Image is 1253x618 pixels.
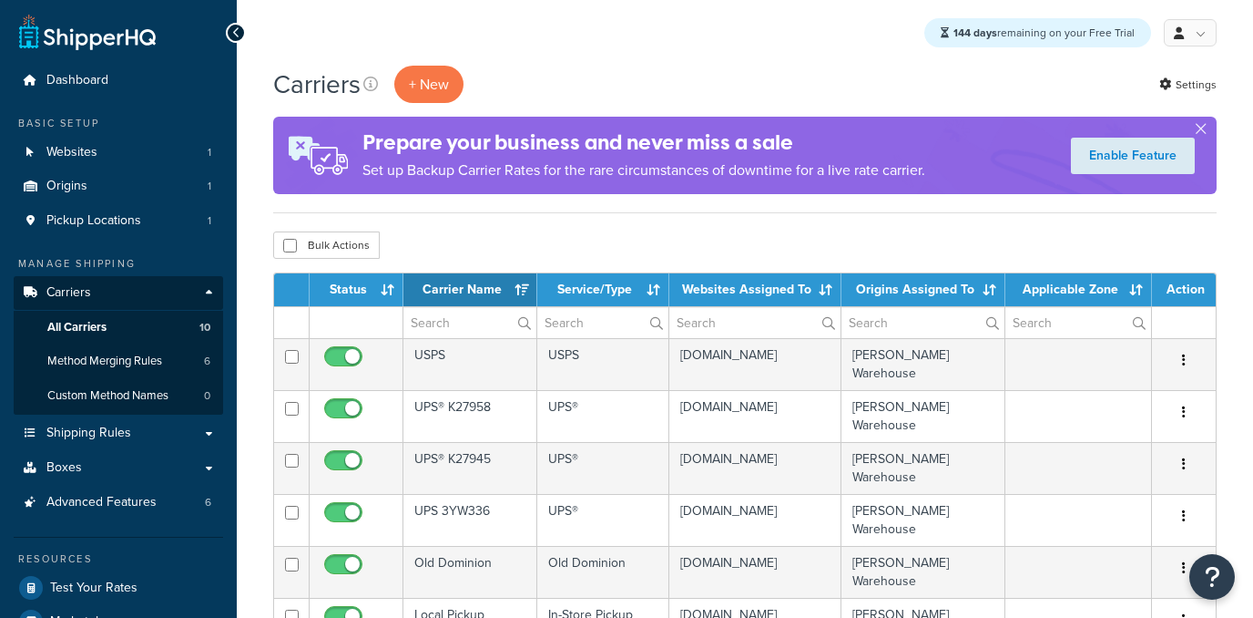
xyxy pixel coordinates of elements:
[208,213,211,229] span: 1
[403,546,537,598] td: Old Dominion
[953,25,997,41] strong: 144 days
[669,494,841,546] td: [DOMAIN_NAME]
[1189,554,1235,600] button: Open Resource Center
[1005,307,1151,338] input: Search
[403,494,537,546] td: UPS 3YW336
[841,546,1005,598] td: [PERSON_NAME] Warehouse
[14,256,223,272] div: Manage Shipping
[403,390,537,442] td: UPS® K27958
[537,390,669,442] td: UPS®
[14,451,223,485] a: Boxes
[273,67,361,102] h1: Carriers
[394,66,464,103] button: + New
[47,388,168,404] span: Custom Method Names
[362,158,925,183] p: Set up Backup Carrier Rates for the rare circumstances of downtime for a live rate carrier.
[669,273,841,306] th: Websites Assigned To: activate to sort column ascending
[841,494,1005,546] td: [PERSON_NAME] Warehouse
[14,345,223,378] li: Method Merging Rules
[273,232,380,259] button: Bulk Actions
[537,338,669,390] td: USPS
[841,390,1005,442] td: [PERSON_NAME] Warehouse
[199,320,210,335] span: 10
[14,345,223,378] a: Method Merging Rules 6
[14,572,223,604] a: Test Your Rates
[362,128,925,158] h4: Prepare your business and never miss a sale
[273,117,362,194] img: ad-rules-rateshop-fe6ec290ccb7230408bd80ed9643f0289d75e0ffd9eb532fc0e269fcd187b520.png
[1159,72,1217,98] a: Settings
[19,14,156,50] a: ShipperHQ Home
[537,546,669,598] td: Old Dominion
[14,311,223,345] a: All Carriers 10
[208,179,211,194] span: 1
[14,311,223,345] li: All Carriers
[14,136,223,170] li: Websites
[14,136,223,170] a: Websites 1
[46,179,87,194] span: Origins
[14,204,223,238] li: Pickup Locations
[46,145,97,160] span: Websites
[46,495,157,510] span: Advanced Features
[537,494,669,546] td: UPS®
[14,486,223,520] li: Advanced Features
[403,442,537,494] td: UPS® K27945
[46,73,108,88] span: Dashboard
[310,273,403,306] th: Status: activate to sort column ascending
[204,388,210,404] span: 0
[50,581,138,596] span: Test Your Rates
[537,273,669,306] th: Service/Type: activate to sort column ascending
[841,338,1005,390] td: [PERSON_NAME] Warehouse
[205,495,211,510] span: 6
[841,273,1005,306] th: Origins Assigned To: activate to sort column ascending
[669,390,841,442] td: [DOMAIN_NAME]
[669,307,840,338] input: Search
[1005,273,1152,306] th: Applicable Zone: activate to sort column ascending
[669,338,841,390] td: [DOMAIN_NAME]
[46,460,82,476] span: Boxes
[841,442,1005,494] td: [PERSON_NAME] Warehouse
[403,338,537,390] td: USPS
[47,320,107,335] span: All Carriers
[14,379,223,413] li: Custom Method Names
[924,18,1151,47] div: remaining on your Free Trial
[1071,138,1195,174] a: Enable Feature
[46,426,131,441] span: Shipping Rules
[14,276,223,310] a: Carriers
[841,307,1004,338] input: Search
[403,307,536,338] input: Search
[14,417,223,450] a: Shipping Rules
[14,170,223,203] li: Origins
[14,64,223,98] a: Dashboard
[14,379,223,413] a: Custom Method Names 0
[47,354,162,369] span: Method Merging Rules
[537,442,669,494] td: UPS®
[14,276,223,415] li: Carriers
[14,116,223,131] div: Basic Setup
[14,204,223,238] a: Pickup Locations 1
[1152,273,1216,306] th: Action
[537,307,668,338] input: Search
[669,442,841,494] td: [DOMAIN_NAME]
[204,354,210,369] span: 6
[669,546,841,598] td: [DOMAIN_NAME]
[403,273,537,306] th: Carrier Name: activate to sort column ascending
[46,285,91,301] span: Carriers
[14,551,223,567] div: Resources
[14,170,223,203] a: Origins 1
[46,213,141,229] span: Pickup Locations
[208,145,211,160] span: 1
[14,486,223,520] a: Advanced Features 6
